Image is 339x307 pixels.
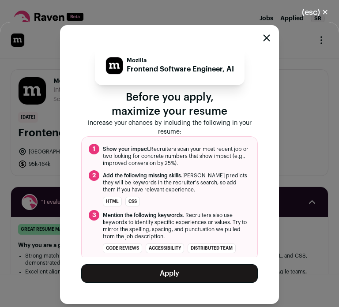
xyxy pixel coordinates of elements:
p: Mozilla [127,57,234,64]
span: 3 [89,210,99,221]
span: Add the following missing skills. [103,173,182,178]
span: . Recruiters also use keywords to identify specific experiences or values. Try to mirror the spel... [103,212,250,240]
span: [PERSON_NAME] predicts they will be keywords in the recruiter's search, so add them if you have r... [103,172,250,193]
li: HTML [103,197,122,206]
button: Apply [81,264,258,283]
p: Frontend Software Engineer, AI [127,64,234,75]
span: Recruiters scan your most recent job or two looking for concrete numbers that show impact (e.g., ... [103,146,250,167]
span: Show your impact. [103,146,150,152]
li: accessibility [146,243,184,253]
li: code reviews [103,243,142,253]
p: Increase your chances by including the following in your resume: [81,119,258,136]
button: Close modal [263,34,270,41]
p: Before you apply, maximize your resume [81,90,258,119]
button: Close modal [291,3,339,22]
img: ed6f39911129357e39051950c0635099861b11d33cdbe02a057c56aa8f195c9d.jpg [106,57,123,74]
li: distributed team [188,243,236,253]
span: 1 [89,144,99,154]
span: 2 [89,170,99,181]
span: Mention the following keywords [103,213,183,218]
li: CSS [125,197,140,206]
